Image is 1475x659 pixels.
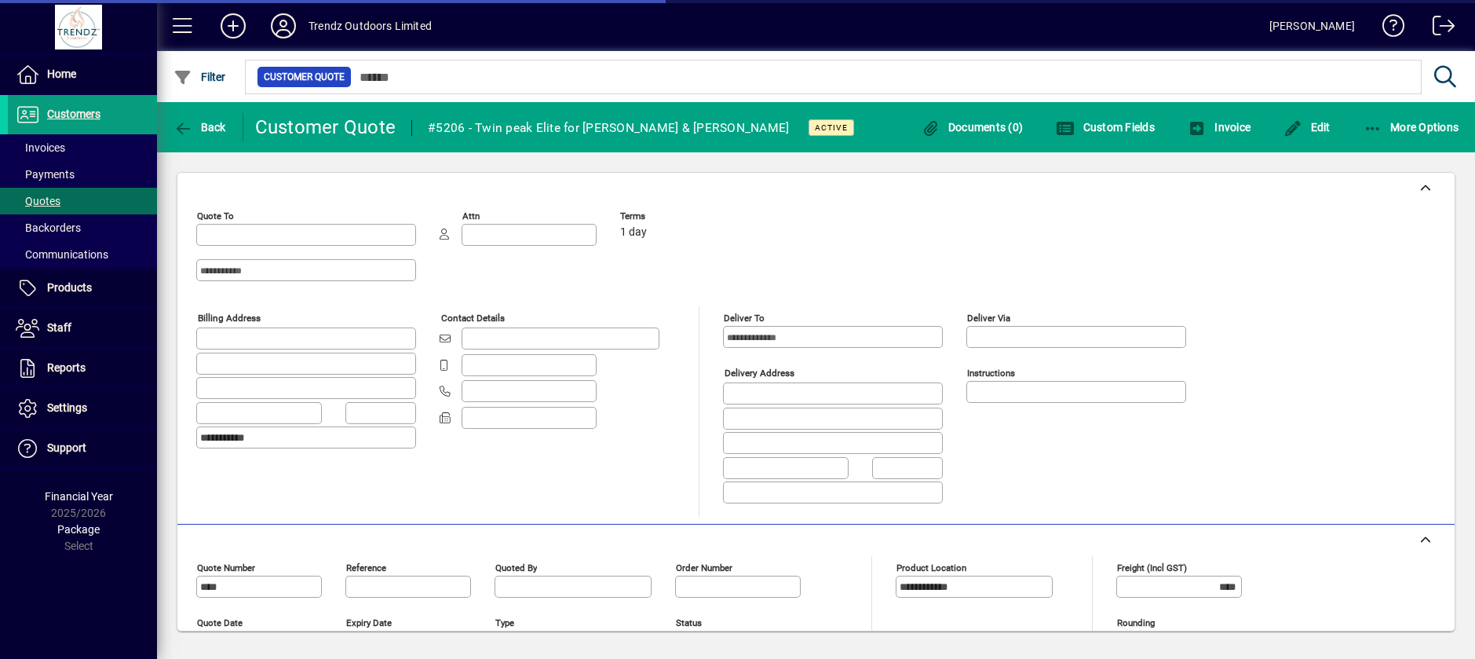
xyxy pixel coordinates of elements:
[8,214,157,241] a: Backorders
[8,55,157,94] a: Home
[47,68,76,80] span: Home
[676,562,732,573] mat-label: Order number
[264,69,345,85] span: Customer Quote
[1283,121,1331,134] span: Edit
[495,617,514,628] mat-label: Type
[462,211,480,221] mat-label: Attn
[1421,3,1455,54] a: Logout
[8,389,157,428] a: Settings
[1360,113,1463,141] button: More Options
[173,121,226,134] span: Back
[208,12,258,40] button: Add
[47,321,71,334] span: Staff
[1371,3,1405,54] a: Knowledge Base
[16,168,75,181] span: Payments
[346,617,392,628] mat-label: Expiry date
[16,221,81,234] span: Backorders
[47,441,86,454] span: Support
[8,188,157,214] a: Quotes
[8,269,157,308] a: Products
[620,226,647,239] span: 1 day
[1184,113,1254,141] button: Invoice
[967,313,1010,324] mat-label: Deliver via
[309,13,432,38] div: Trendz Outdoors Limited
[917,113,1027,141] button: Documents (0)
[896,562,966,573] mat-label: Product location
[8,241,157,268] a: Communications
[197,211,234,221] mat-label: Quote To
[1188,121,1250,134] span: Invoice
[197,562,255,573] mat-label: Quote number
[16,195,60,207] span: Quotes
[170,63,230,91] button: Filter
[1052,113,1159,141] button: Custom Fields
[197,617,243,628] mat-label: Quote date
[47,361,86,374] span: Reports
[620,211,714,221] span: Terms
[1364,121,1459,134] span: More Options
[8,134,157,161] a: Invoices
[16,248,108,261] span: Communications
[47,401,87,414] span: Settings
[170,113,230,141] button: Back
[8,309,157,348] a: Staff
[173,71,226,83] span: Filter
[157,113,243,141] app-page-header-button: Back
[967,368,1015,379] mat-label: Instructions
[676,617,702,628] mat-label: Status
[47,108,100,120] span: Customers
[1117,617,1155,628] mat-label: Rounding
[47,281,92,294] span: Products
[495,562,537,573] mat-label: Quoted by
[258,12,309,40] button: Profile
[255,115,396,140] div: Customer Quote
[8,161,157,188] a: Payments
[346,562,386,573] mat-label: Reference
[1280,113,1334,141] button: Edit
[428,115,789,141] div: #5206 - Twin peak Elite for [PERSON_NAME] & [PERSON_NAME]
[724,313,765,324] mat-label: Deliver To
[16,141,65,154] span: Invoices
[45,490,113,503] span: Financial Year
[815,123,848,133] span: Active
[57,523,100,536] span: Package
[1269,13,1355,38] div: [PERSON_NAME]
[1056,121,1155,134] span: Custom Fields
[921,121,1023,134] span: Documents (0)
[1117,562,1187,573] mat-label: Freight (incl GST)
[8,429,157,468] a: Support
[8,349,157,388] a: Reports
